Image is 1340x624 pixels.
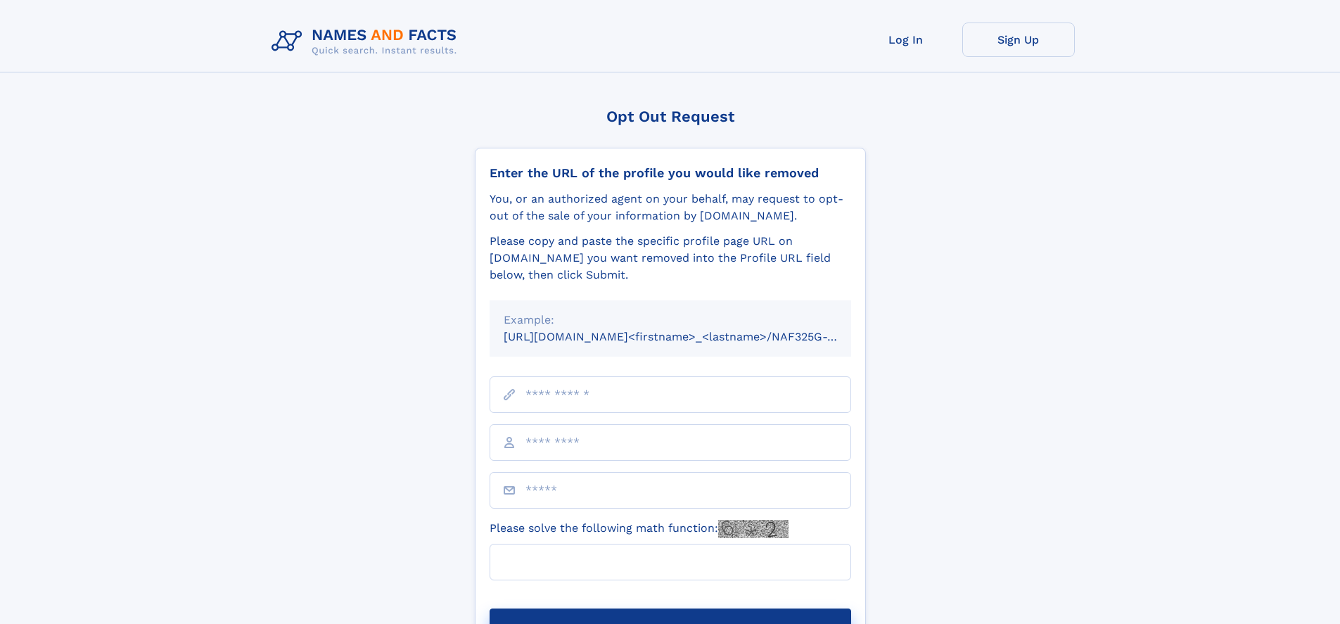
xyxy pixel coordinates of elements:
[504,312,837,329] div: Example:
[504,330,878,343] small: [URL][DOMAIN_NAME]<firstname>_<lastname>/NAF325G-xxxxxxxx
[850,23,962,57] a: Log In
[475,108,866,125] div: Opt Out Request
[490,233,851,284] div: Please copy and paste the specific profile page URL on [DOMAIN_NAME] you want removed into the Pr...
[490,520,789,538] label: Please solve the following math function:
[490,191,851,224] div: You, or an authorized agent on your behalf, may request to opt-out of the sale of your informatio...
[490,165,851,181] div: Enter the URL of the profile you would like removed
[962,23,1075,57] a: Sign Up
[266,23,468,61] img: Logo Names and Facts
